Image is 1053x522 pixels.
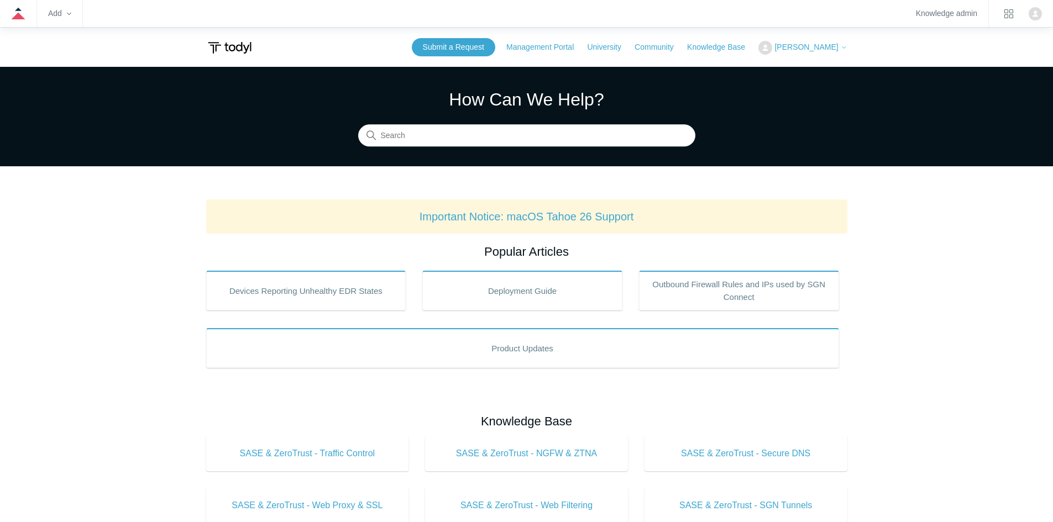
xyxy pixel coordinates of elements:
[639,271,839,310] a: Outbound Firewall Rules and IPs used by SGN Connect
[645,436,847,471] a: SASE & ZeroTrust - Secure DNS
[442,499,611,512] span: SASE & ZeroTrust - Web Filtering
[223,499,392,512] span: SASE & ZeroTrust - Web Proxy & SSL
[661,447,831,460] span: SASE & ZeroTrust - Secure DNS
[420,210,634,223] a: Important Notice: macOS Tahoe 26 Support
[223,447,392,460] span: SASE & ZeroTrust - Traffic Control
[587,41,632,53] a: University
[206,242,847,261] h2: Popular Articles
[758,41,847,55] button: [PERSON_NAME]
[916,10,977,17] a: Knowledge admin
[206,271,406,310] a: Devices Reporting Unhealthy EDR States
[48,10,71,17] zd-hc-trigger: Add
[358,86,695,113] h1: How Can We Help?
[506,41,585,53] a: Management Portal
[206,436,409,471] a: SASE & ZeroTrust - Traffic Control
[422,271,622,310] a: Deployment Guide
[206,38,253,58] img: Todyl Support Center Help Center home page
[206,412,847,430] h2: Knowledge Base
[1029,7,1042,20] img: user avatar
[774,43,838,51] span: [PERSON_NAME]
[635,41,685,53] a: Community
[425,436,628,471] a: SASE & ZeroTrust - NGFW & ZTNA
[687,41,756,53] a: Knowledge Base
[206,328,839,368] a: Product Updates
[661,499,831,512] span: SASE & ZeroTrust - SGN Tunnels
[1029,7,1042,20] zd-hc-trigger: Click your profile icon to open the profile menu
[442,447,611,460] span: SASE & ZeroTrust - NGFW & ZTNA
[412,38,495,56] a: Submit a Request
[358,125,695,147] input: Search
